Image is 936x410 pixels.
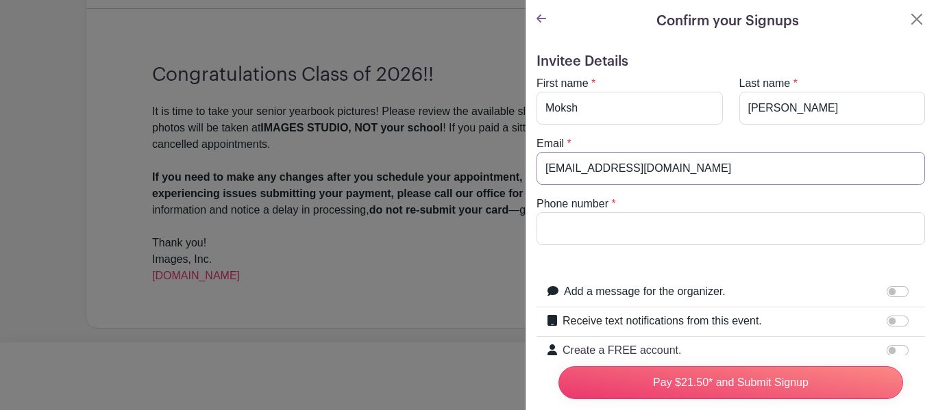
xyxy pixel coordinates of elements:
[537,53,925,70] h5: Invitee Details
[909,11,925,27] button: Close
[537,75,589,92] label: First name
[739,75,791,92] label: Last name
[563,342,884,359] p: Create a FREE account.
[563,313,762,329] label: Receive text notifications from this event.
[537,196,608,212] label: Phone number
[558,366,903,399] input: Pay $21.50* and Submit Signup
[537,136,564,152] label: Email
[564,283,726,300] label: Add a message for the organizer.
[656,11,799,31] h5: Confirm your Signups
